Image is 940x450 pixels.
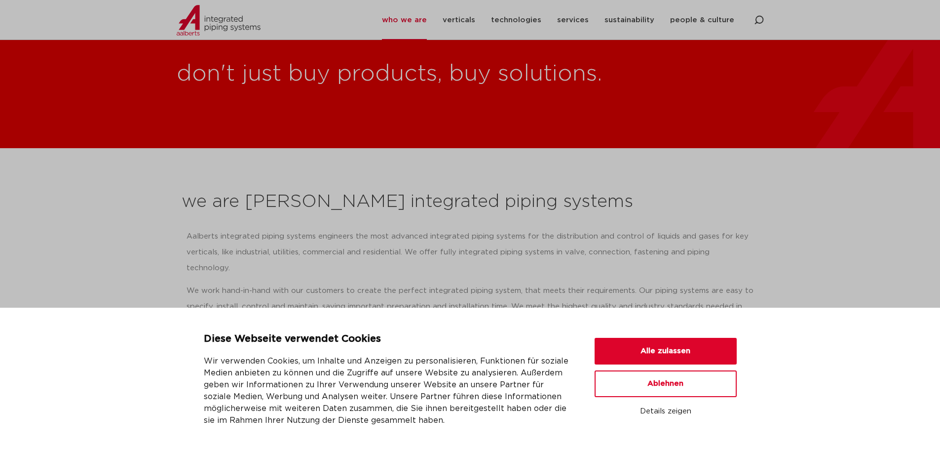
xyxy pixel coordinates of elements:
button: Details zeigen [595,403,737,420]
p: Wir verwenden Cookies, um Inhalte und Anzeigen zu personalisieren, Funktionen für soziale Medien ... [204,355,571,426]
button: Ablehnen [595,370,737,397]
p: We work hand-in-hand with our customers to create the perfect integrated piping system, that meet... [187,283,754,330]
h2: we are [PERSON_NAME] integrated piping systems [182,190,759,214]
p: Diese Webseite verwendet Cookies [204,331,571,347]
p: Aalberts integrated piping systems engineers the most advanced integrated piping systems for the ... [187,229,754,276]
button: Alle zulassen [595,338,737,365]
